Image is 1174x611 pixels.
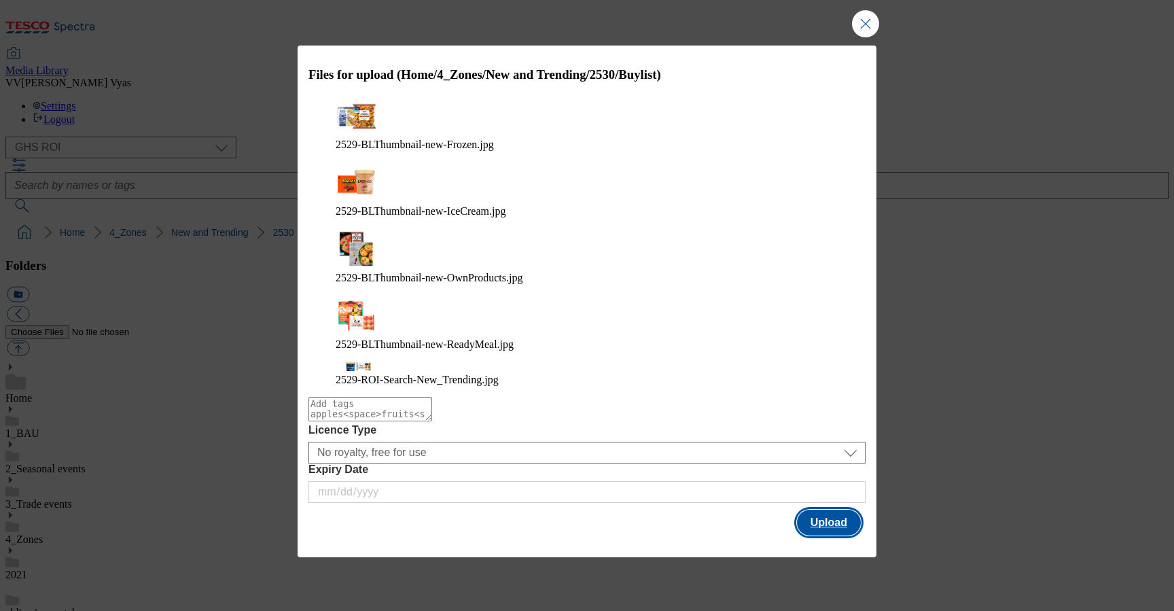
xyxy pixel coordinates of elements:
[336,295,376,336] img: preview
[336,228,376,269] img: preview
[797,510,861,536] button: Upload
[336,374,838,386] figcaption: 2529-ROI-Search-New_Trending.jpg
[308,424,866,436] label: Licence Type
[336,162,376,203] img: preview
[336,362,376,372] img: preview
[336,139,838,151] figcaption: 2529-BLThumbnail-new-Frozen.jpg
[852,10,879,37] button: Close Modal
[336,272,838,284] figcaption: 2529-BLThumbnail-new-OwnProducts.jpg
[336,338,838,351] figcaption: 2529-BLThumbnail-new-ReadyMeal.jpg
[336,205,838,217] figcaption: 2529-BLThumbnail-new-IceCream.jpg
[308,67,866,82] h3: Files for upload (Home/4_Zones/New and Trending/2530/Buylist)
[308,464,866,476] label: Expiry Date
[336,95,376,136] img: preview
[298,46,876,557] div: Modal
